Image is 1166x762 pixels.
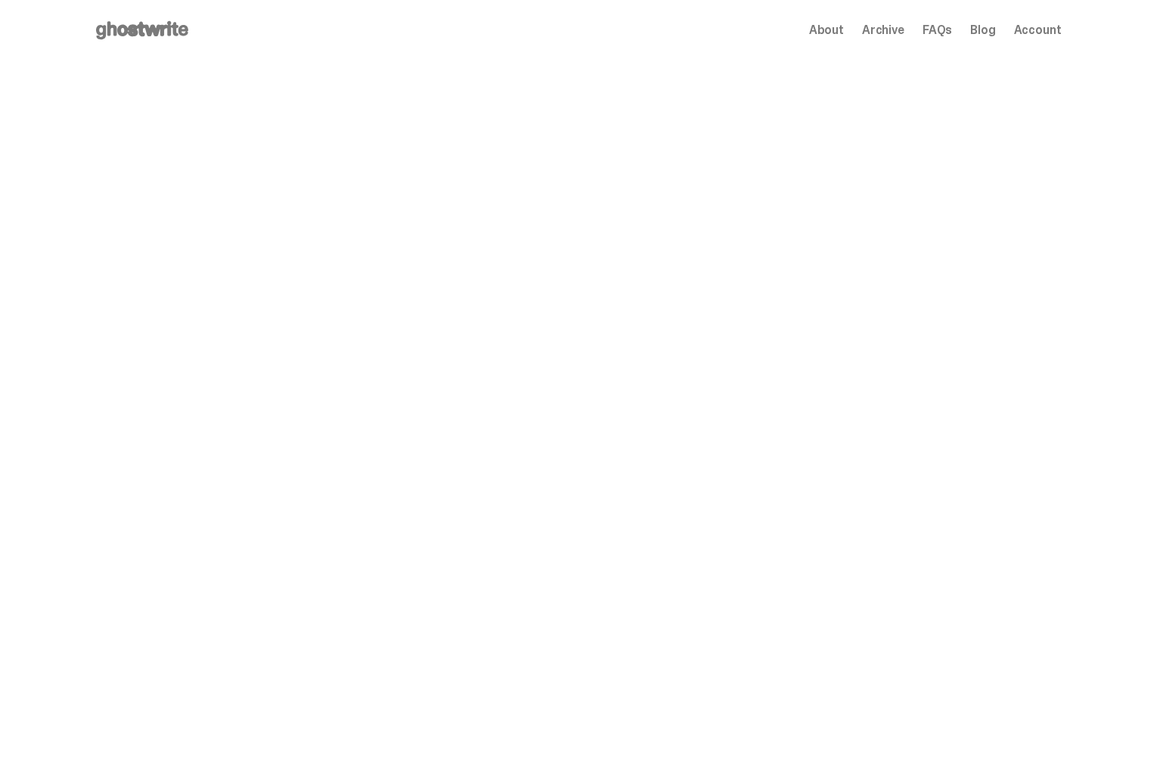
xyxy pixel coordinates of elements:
a: About [809,24,844,36]
a: FAQs [923,24,952,36]
a: Blog [970,24,995,36]
a: Archive [862,24,904,36]
a: Account [1014,24,1062,36]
